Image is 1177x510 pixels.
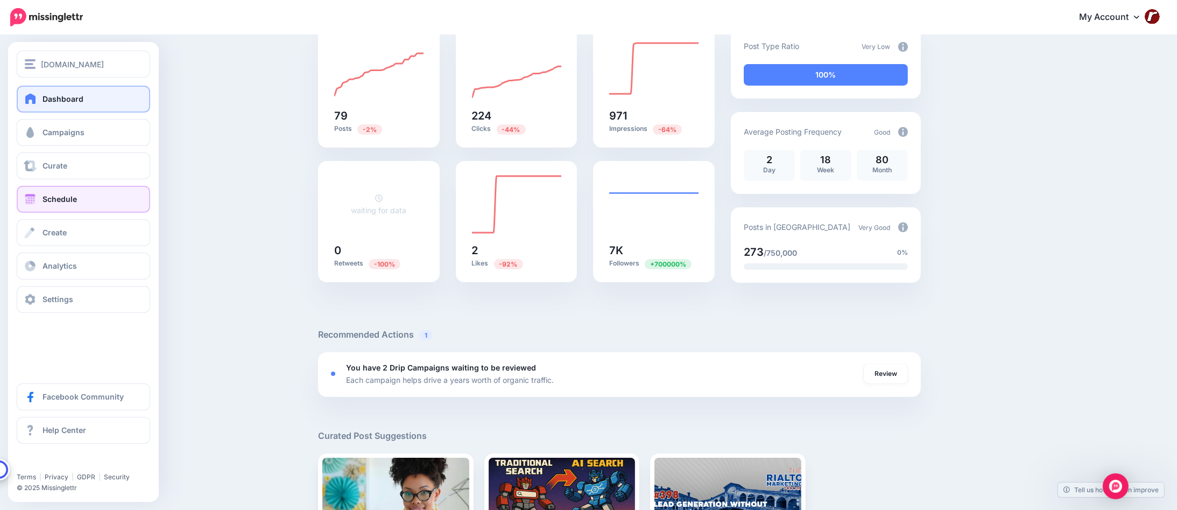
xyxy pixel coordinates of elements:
a: waiting for data [351,193,406,215]
p: 18 [806,155,846,165]
p: Impressions [609,124,699,134]
h5: 0 [334,245,424,256]
p: Average Posting Frequency [744,125,842,138]
span: Previous period: 2.74K [653,124,682,135]
a: Review [864,364,908,383]
h5: 2 [472,245,561,256]
a: GDPR [77,473,95,481]
span: Previous period: 25 [494,259,523,269]
iframe: Twitter Follow Button [17,457,98,468]
span: Week [817,166,834,174]
a: Terms [17,473,36,481]
a: Security [104,473,130,481]
h5: 79 [334,110,424,121]
a: Dashboard [17,86,150,113]
span: | [98,473,101,481]
span: Previous period: 19 [369,259,400,269]
a: My Account [1068,4,1161,31]
img: info-circle-grey.png [898,127,908,137]
a: Settings [17,286,150,313]
img: Missinglettr [10,8,83,26]
div: 100% of your posts in the last 30 days have been from Drip Campaigns [744,64,908,86]
img: info-circle-grey.png [898,42,908,52]
span: Very Low [862,43,890,51]
span: Dashboard [43,94,83,103]
span: Campaigns [43,128,84,137]
div: <div class='status-dot small red margin-right'></div>Error [331,372,335,376]
p: Retweets [334,259,424,269]
p: Posts [334,124,424,134]
div: Open Intercom Messenger [1103,473,1129,499]
span: Create [43,228,67,237]
p: 2 [749,155,790,165]
a: Schedule [17,186,150,213]
p: Likes [472,259,561,269]
span: Analytics [43,261,77,270]
span: Day [763,166,776,174]
p: Each campaign helps drive a years worth of organic traffic. [346,374,554,386]
a: Analytics [17,253,150,280]
p: Clicks [472,124,561,134]
a: Create [17,219,150,246]
span: | [39,473,41,481]
h5: 7K [609,245,699,256]
h5: 971 [609,110,699,121]
span: 0% [897,247,908,258]
span: Previous period: 81 [357,124,382,135]
span: Facebook Community [43,392,124,401]
a: Help Center [17,417,150,444]
span: | [72,473,74,481]
h5: Curated Post Suggestions [318,429,921,443]
span: Settings [43,295,73,304]
img: info-circle-grey.png [898,222,908,232]
span: Good [874,128,890,136]
a: Tell us how we can improve [1058,483,1164,497]
span: Previous period: 1 [645,259,692,269]
span: Curate [43,161,67,170]
p: Post Type Ratio [744,40,799,52]
p: Followers [609,259,699,269]
span: Month [872,166,892,174]
a: Campaigns [17,119,150,146]
a: Curate [17,152,150,179]
span: /750,000 [764,248,797,257]
span: Very Good [858,223,890,232]
a: Facebook Community [17,383,150,410]
span: [DOMAIN_NAME] [41,58,104,71]
span: 273 [744,246,764,259]
p: Posts in [GEOGRAPHIC_DATA] [744,221,850,233]
b: You have 2 Drip Campaigns waiting to be reviewed [346,363,536,372]
span: Help Center [43,425,86,435]
img: menu.png [25,59,36,69]
p: 80 [862,155,903,165]
h5: 224 [472,110,561,121]
a: Privacy [45,473,68,481]
button: [DOMAIN_NAME] [17,51,150,78]
span: Previous period: 402 [497,124,526,135]
span: Schedule [43,194,77,204]
h5: Recommended Actions [318,328,921,341]
span: 1 [419,330,433,340]
li: © 2025 Missinglettr [17,483,157,493]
